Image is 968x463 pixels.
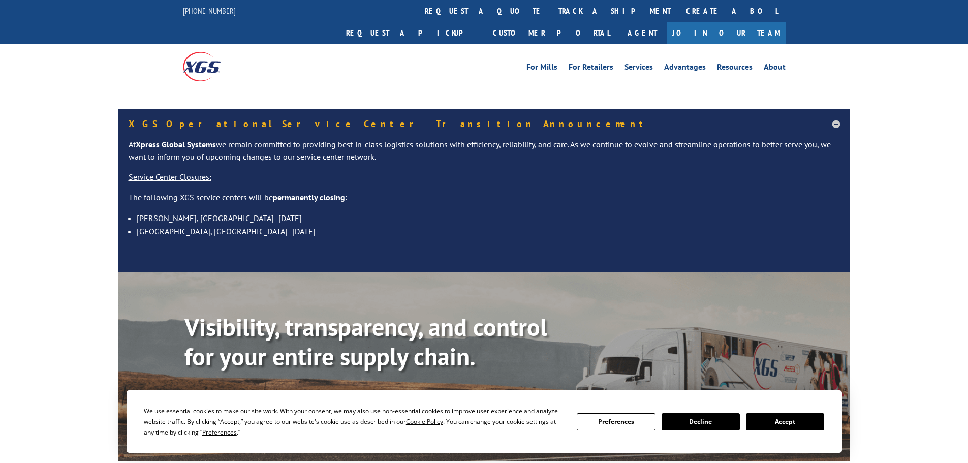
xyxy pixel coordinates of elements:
[617,22,667,44] a: Agent
[662,413,740,430] button: Decline
[485,22,617,44] a: Customer Portal
[184,311,547,372] b: Visibility, transparency, and control for your entire supply chain.
[137,211,840,225] li: [PERSON_NAME], [GEOGRAPHIC_DATA]- [DATE]
[273,192,345,202] strong: permanently closing
[129,172,211,182] u: Service Center Closures:
[569,63,613,74] a: For Retailers
[406,417,443,426] span: Cookie Policy
[127,390,842,453] div: Cookie Consent Prompt
[664,63,706,74] a: Advantages
[183,6,236,16] a: [PHONE_NUMBER]
[338,22,485,44] a: Request a pickup
[624,63,653,74] a: Services
[577,413,655,430] button: Preferences
[129,119,840,129] h5: XGS Operational Service Center Transition Announcement
[129,139,840,171] p: At we remain committed to providing best-in-class logistics solutions with efficiency, reliabilit...
[526,63,557,74] a: For Mills
[137,225,840,238] li: [GEOGRAPHIC_DATA], [GEOGRAPHIC_DATA]- [DATE]
[764,63,786,74] a: About
[717,63,753,74] a: Resources
[144,406,565,438] div: We use essential cookies to make our site work. With your consent, we may also use non-essential ...
[202,428,237,437] span: Preferences
[667,22,786,44] a: Join Our Team
[136,139,216,149] strong: Xpress Global Systems
[746,413,824,430] button: Accept
[129,192,840,212] p: The following XGS service centers will be :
